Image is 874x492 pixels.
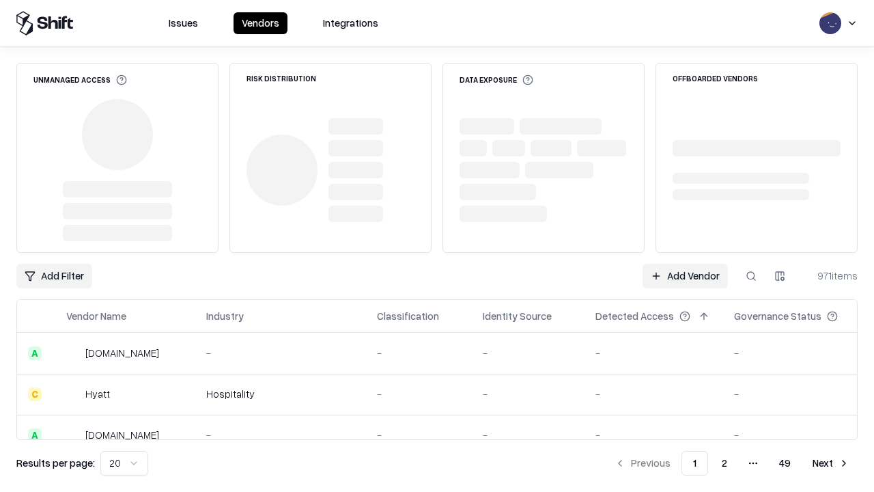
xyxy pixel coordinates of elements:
div: - [206,346,355,360]
div: - [595,428,712,442]
img: primesec.co.il [66,428,80,442]
button: 1 [681,451,708,476]
button: 2 [711,451,738,476]
button: Next [804,451,858,476]
div: [DOMAIN_NAME] [85,346,159,360]
div: A [28,428,42,442]
button: Integrations [315,12,386,34]
div: Hyatt [85,387,110,401]
div: Classification [377,309,439,323]
div: Risk Distribution [246,74,316,82]
div: Detected Access [595,309,674,323]
button: Issues [160,12,206,34]
div: - [734,428,860,442]
div: Industry [206,309,244,323]
div: 971 items [803,269,858,283]
div: Offboarded Vendors [673,74,758,82]
nav: pagination [606,451,858,476]
div: Unmanaged Access [33,74,127,85]
div: - [734,387,860,401]
div: Hospitality [206,387,355,401]
button: Add Filter [16,264,92,288]
a: Add Vendor [643,264,728,288]
button: 49 [768,451,802,476]
div: - [483,428,574,442]
div: - [377,346,461,360]
p: Results per page: [16,456,95,470]
div: A [28,346,42,360]
div: Vendor Name [66,309,126,323]
div: Governance Status [734,309,821,323]
div: - [206,428,355,442]
img: intrado.com [66,346,80,360]
img: Hyatt [66,387,80,401]
div: - [483,346,574,360]
div: [DOMAIN_NAME] [85,428,159,442]
div: - [734,346,860,360]
div: - [377,428,461,442]
div: Data Exposure [460,74,533,85]
div: - [377,387,461,401]
div: - [483,387,574,401]
div: C [28,387,42,401]
div: - [595,346,712,360]
button: Vendors [234,12,287,34]
div: - [595,387,712,401]
div: Identity Source [483,309,552,323]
